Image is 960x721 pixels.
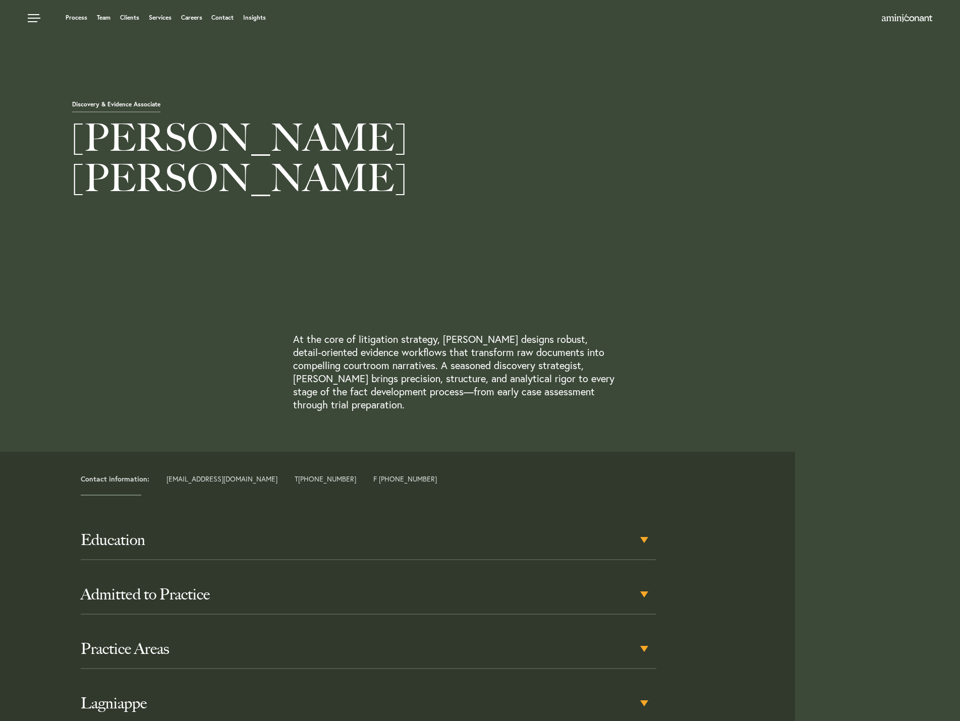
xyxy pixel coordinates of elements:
h3: Practice Areas [81,640,656,658]
h3: Lagniappe [81,694,656,712]
a: Careers [181,15,202,21]
a: Clients [120,15,139,21]
p: At the core of litigation strategy, [PERSON_NAME] designs robust, detail-oriented evidence workfl... [293,333,616,411]
img: Amini & Conant [882,14,932,22]
span: Discovery & Evidence Associate [72,101,160,112]
h3: Admitted to Practice [81,585,656,604]
a: Home [882,15,932,23]
span: T [295,475,356,483]
a: Insights [243,15,266,21]
a: [EMAIL_ADDRESS][DOMAIN_NAME] [166,474,277,484]
a: Services [149,15,172,21]
a: [PHONE_NUMBER] [298,474,356,484]
h3: Education [81,531,656,549]
a: Contact [211,15,234,21]
a: Process [66,15,87,21]
strong: Contact information: [81,474,149,484]
a: Team [97,15,110,21]
span: F [PHONE_NUMBER] [373,475,437,483]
